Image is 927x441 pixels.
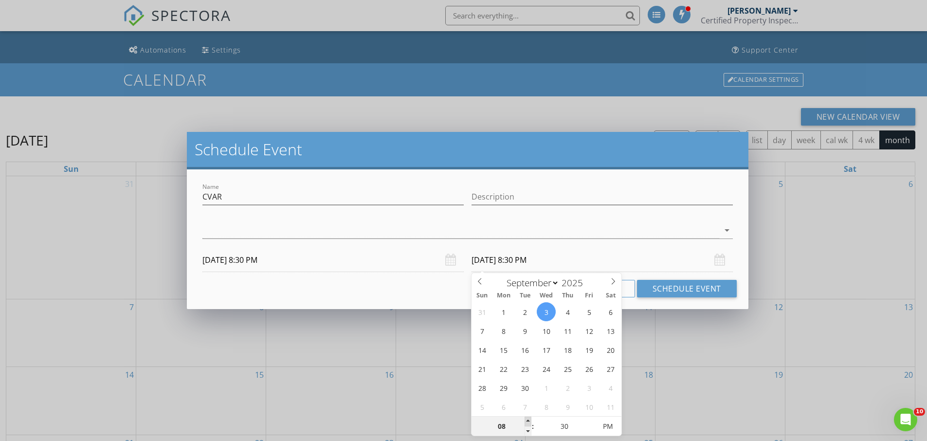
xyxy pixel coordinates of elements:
[601,340,620,359] span: September 20, 2025
[473,321,491,340] span: September 7, 2025
[558,359,577,378] span: September 25, 2025
[579,293,600,299] span: Fri
[473,302,491,321] span: August 31, 2025
[580,359,599,378] span: September 26, 2025
[493,293,514,299] span: Mon
[473,359,491,378] span: September 21, 2025
[601,359,620,378] span: September 27, 2025
[494,302,513,321] span: September 1, 2025
[537,321,556,340] span: September 10, 2025
[537,378,556,397] span: October 1, 2025
[195,140,740,159] h2: Schedule Event
[580,378,599,397] span: October 3, 2025
[580,321,599,340] span: September 12, 2025
[580,302,599,321] span: September 5, 2025
[537,359,556,378] span: September 24, 2025
[637,280,737,297] button: Schedule Event
[202,248,464,272] input: Select date
[580,340,599,359] span: September 19, 2025
[558,302,577,321] span: September 4, 2025
[559,276,591,289] input: Year
[558,340,577,359] span: September 18, 2025
[600,293,621,299] span: Sat
[537,340,556,359] span: September 17, 2025
[515,359,534,378] span: September 23, 2025
[537,397,556,416] span: October 8, 2025
[515,397,534,416] span: October 7, 2025
[472,293,493,299] span: Sun
[914,408,925,416] span: 10
[514,293,536,299] span: Tue
[531,417,534,436] span: :
[594,417,621,436] span: Click to toggle
[515,378,534,397] span: September 30, 2025
[558,378,577,397] span: October 2, 2025
[494,340,513,359] span: September 15, 2025
[601,397,620,416] span: October 11, 2025
[558,321,577,340] span: September 11, 2025
[472,248,733,272] input: Select date
[515,340,534,359] span: September 16, 2025
[494,397,513,416] span: October 6, 2025
[558,397,577,416] span: October 9, 2025
[721,224,733,236] i: arrow_drop_down
[515,321,534,340] span: September 9, 2025
[473,340,491,359] span: September 14, 2025
[536,293,557,299] span: Wed
[473,397,491,416] span: October 5, 2025
[601,302,620,321] span: September 6, 2025
[515,302,534,321] span: September 2, 2025
[601,378,620,397] span: October 4, 2025
[473,378,491,397] span: September 28, 2025
[537,302,556,321] span: September 3, 2025
[557,293,579,299] span: Thu
[894,408,917,431] iframe: Intercom live chat
[494,321,513,340] span: September 8, 2025
[494,378,513,397] span: September 29, 2025
[601,321,620,340] span: September 13, 2025
[580,397,599,416] span: October 10, 2025
[494,359,513,378] span: September 22, 2025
